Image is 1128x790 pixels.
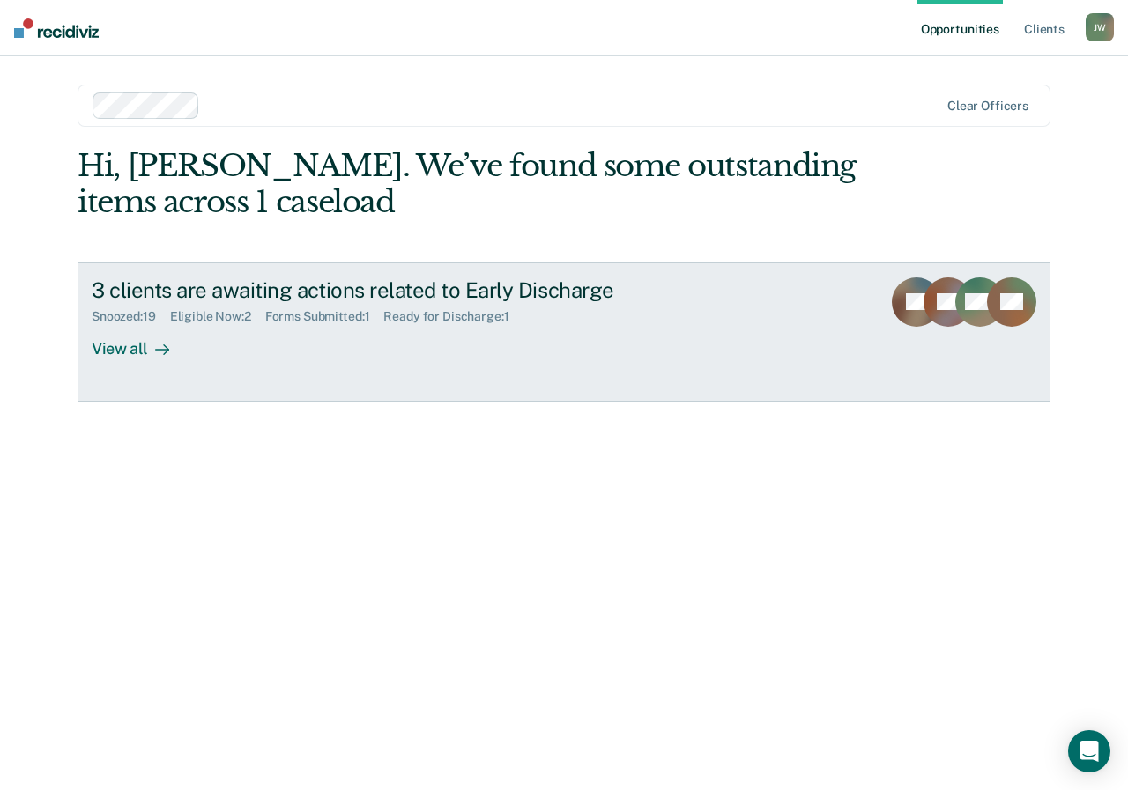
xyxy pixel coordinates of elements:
div: Ready for Discharge : 1 [383,309,523,324]
div: View all [92,324,190,358]
img: Recidiviz [14,18,99,38]
div: Open Intercom Messenger [1068,730,1110,772]
a: 3 clients are awaiting actions related to Early DischargeSnoozed:19Eligible Now:2Forms Submitted:... [78,262,1050,402]
div: Snoozed : 19 [92,309,170,324]
div: 3 clients are awaiting actions related to Early Discharge [92,277,710,303]
div: Clear officers [947,99,1028,114]
div: Hi, [PERSON_NAME]. We’ve found some outstanding items across 1 caseload [78,148,856,220]
div: Eligible Now : 2 [170,309,265,324]
button: JW [1086,13,1114,41]
div: Forms Submitted : 1 [265,309,384,324]
div: J W [1086,13,1114,41]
